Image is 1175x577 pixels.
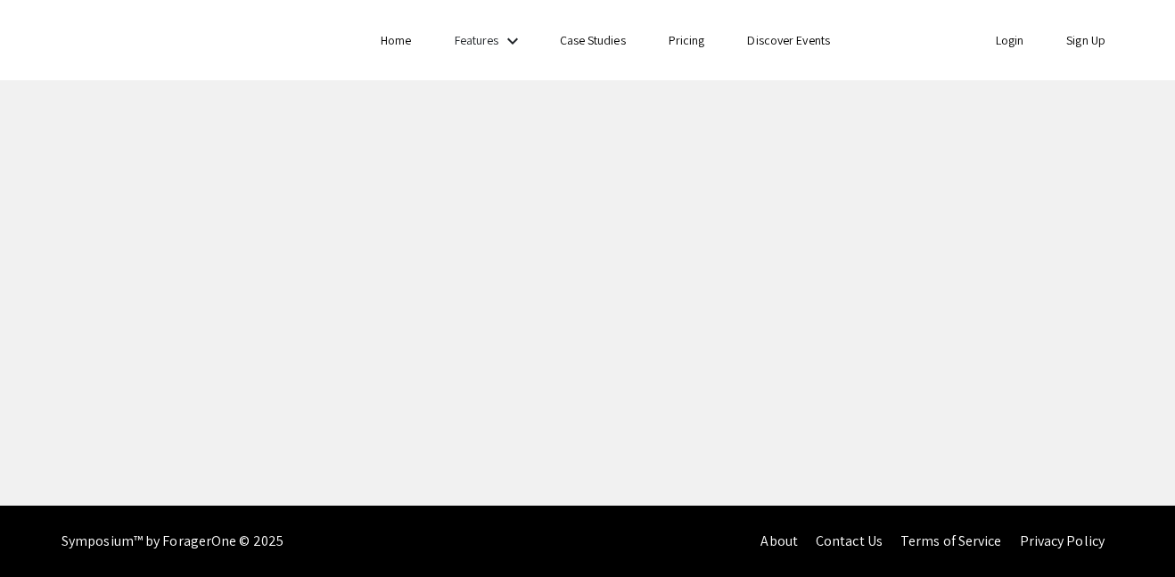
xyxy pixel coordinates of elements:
[502,30,523,52] mat-icon: Expand Features list
[760,532,798,550] a: About
[816,532,883,550] a: Contact Us
[560,32,626,48] a: Case Studies
[1066,32,1105,48] a: Sign Up
[455,32,499,48] a: Features
[381,32,411,48] a: Home
[669,32,705,48] a: Pricing
[1020,532,1105,550] a: Privacy Policy
[900,532,1002,550] a: Terms of Service
[996,32,1024,48] a: Login
[62,506,283,577] div: Symposium™ by ForagerOne © 2025
[747,32,830,48] a: Discover Events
